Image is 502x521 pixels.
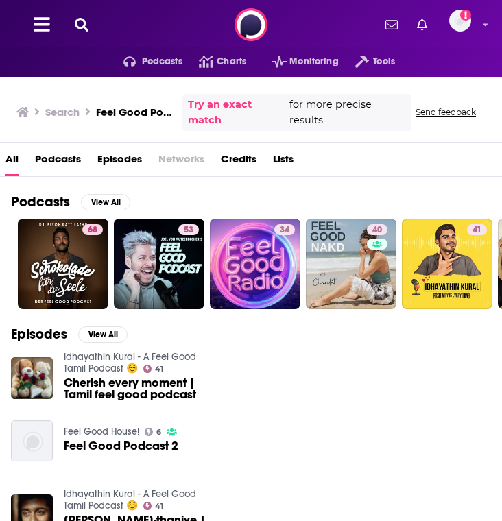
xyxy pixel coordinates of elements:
button: Send feedback [411,106,480,118]
span: 53 [184,223,193,237]
span: 6 [156,429,161,435]
a: Logged in as megcassidy [449,10,479,40]
a: Episodes [97,148,142,176]
a: 68 [18,219,108,309]
button: View All [81,194,130,210]
button: View All [78,326,128,343]
img: Cherish every moment | Tamil feel good podcast [11,357,53,399]
a: Feel Good House! [64,426,139,437]
a: Idhayathin Kural - A Feel Good Tamil Podcast ☺️ [64,351,196,374]
a: 34 [274,224,295,235]
a: 34 [210,219,300,309]
span: Charts [217,52,246,71]
a: 6 [145,428,162,436]
h2: Podcasts [11,193,70,210]
a: Lists [273,148,294,176]
a: Try an exact match [188,97,287,128]
span: Logged in as megcassidy [449,10,471,32]
a: Show notifications dropdown [411,13,433,36]
h3: Feel Good Podcast [96,106,177,119]
span: for more precise results [289,97,406,128]
svg: Add a profile image [460,10,471,21]
a: EpisodesView All [11,326,128,343]
h2: Episodes [11,326,67,343]
span: Podcasts [142,52,182,71]
a: 41 [143,502,164,510]
a: Credits [221,148,256,176]
button: open menu [339,51,395,73]
span: 34 [280,223,289,237]
span: 40 [372,223,382,237]
span: Monitoring [289,52,338,71]
button: open menu [255,51,339,73]
a: 53 [178,224,199,235]
a: 53 [114,219,204,309]
span: 41 [473,223,481,237]
a: Cherish every moment | Tamil feel good podcast [64,377,220,400]
a: 41 [402,219,492,309]
a: All [5,148,19,176]
a: Charts [182,51,246,73]
a: 68 [82,224,103,235]
span: 41 [155,366,163,372]
a: 40 [306,219,396,309]
h3: Search [45,106,80,119]
span: 41 [155,503,163,509]
a: Show notifications dropdown [380,13,403,36]
span: 68 [88,223,97,237]
img: Feel Good Podcast 2 [11,420,53,462]
span: Tools [373,52,395,71]
button: open menu [107,51,182,73]
img: Podchaser - Follow, Share and Rate Podcasts [235,8,267,41]
img: User Profile [449,10,471,32]
a: Podcasts [35,148,81,176]
a: Idhayathin Kural - A Feel Good Tamil Podcast ☺️ [64,488,196,511]
a: 41 [143,365,164,373]
a: 40 [367,224,387,235]
a: 41 [467,224,487,235]
a: PodcastsView All [11,193,130,210]
a: Feel Good Podcast 2 [64,440,178,452]
span: Networks [158,148,204,176]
